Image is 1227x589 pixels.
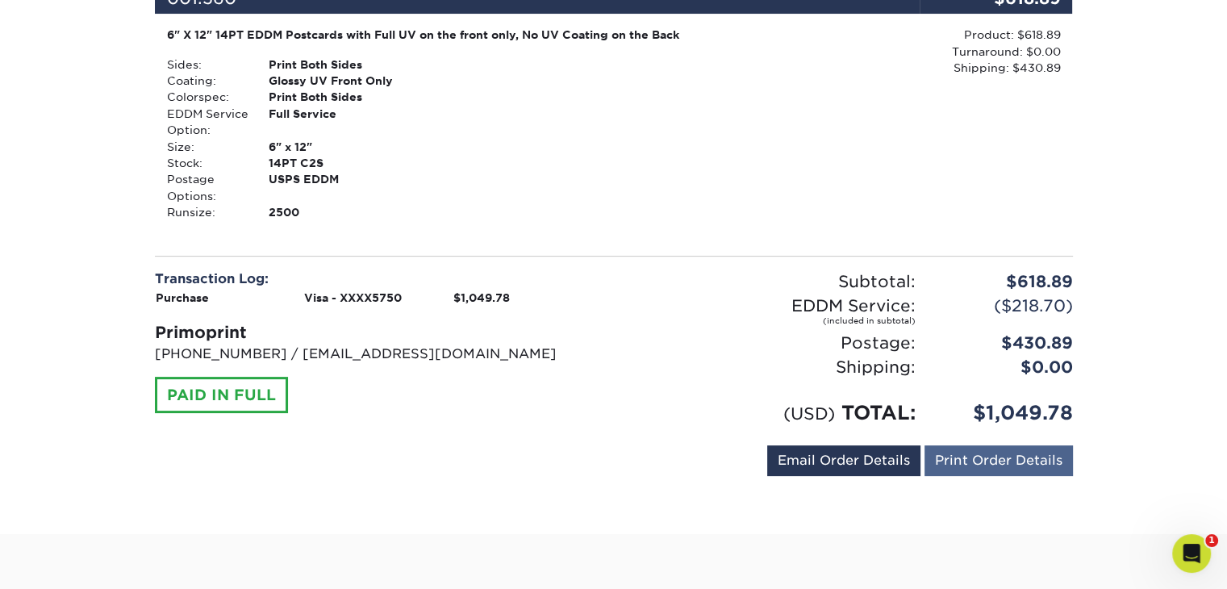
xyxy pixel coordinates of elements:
[614,294,928,331] div: EDDM Service:
[783,403,835,424] small: (USD)
[257,171,461,204] div: USPS EDDM
[928,294,1085,331] div: ($218.70)
[304,291,402,304] strong: Visa - XXXX5750
[626,318,916,324] small: (included in subtotal)
[1172,534,1211,573] iframe: Intercom live chat
[257,73,461,89] div: Glossy UV Front Only
[155,139,257,155] div: Size:
[614,331,928,355] div: Postage:
[928,399,1085,428] div: $1,049.78
[453,291,510,304] strong: $1,049.78
[155,56,257,73] div: Sides:
[257,204,461,220] div: 2500
[1205,534,1218,547] span: 1
[257,106,461,139] div: Full Service
[155,171,257,204] div: Postage Options:
[614,269,928,294] div: Subtotal:
[257,56,461,73] div: Print Both Sides
[841,401,916,424] span: TOTAL:
[167,27,755,43] div: 6" X 12" 14PT EDDM Postcards with Full UV on the front only, No UV Coating on the Back
[155,320,602,345] div: Primoprint
[614,355,928,379] div: Shipping:
[257,139,461,155] div: 6" x 12"
[155,89,257,105] div: Colorspec:
[155,155,257,171] div: Stock:
[156,291,209,304] strong: Purchase
[155,73,257,89] div: Coating:
[257,89,461,105] div: Print Both Sides
[155,377,288,414] div: PAID IN FULL
[928,331,1085,355] div: $430.89
[155,106,257,139] div: EDDM Service Option:
[924,445,1073,476] a: Print Order Details
[766,27,1060,76] div: Product: $618.89 Turnaround: $0.00 Shipping: $430.89
[928,355,1085,379] div: $0.00
[767,445,920,476] a: Email Order Details
[155,345,602,364] p: [PHONE_NUMBER] / [EMAIL_ADDRESS][DOMAIN_NAME]
[155,204,257,220] div: Runsize:
[257,155,461,171] div: 14PT C2S
[928,269,1085,294] div: $618.89
[155,269,602,289] div: Transaction Log:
